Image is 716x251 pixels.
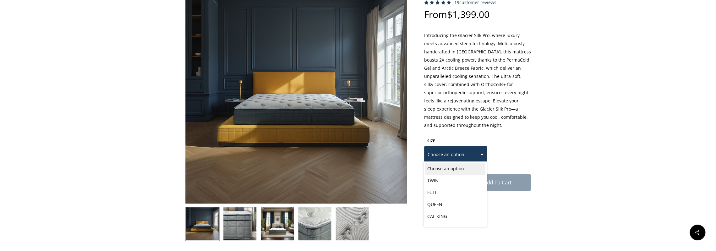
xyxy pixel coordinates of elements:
[424,0,431,11] span: 18
[424,0,451,31] span: Rated out of 5 based on customer ratings
[425,163,485,175] li: Choose an option
[424,148,487,161] span: Choose an option
[425,199,485,210] li: QUEEN
[425,175,485,187] li: TWIN
[447,8,489,21] bdi: 1,399.00
[465,174,531,191] button: Add to cart
[424,10,531,31] p: From
[424,31,531,136] p: Introducing the Glacier Silk Pro, where luxury meets advanced sleep technology. Meticulously hand...
[424,0,451,5] div: Rated 5.00 out of 5
[425,187,485,199] li: FULL
[427,138,435,144] label: SIZE
[425,222,485,234] li: EASTERN KING
[425,210,485,222] li: CAL KING
[424,146,487,163] span: Choose an option
[447,8,452,21] span: $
